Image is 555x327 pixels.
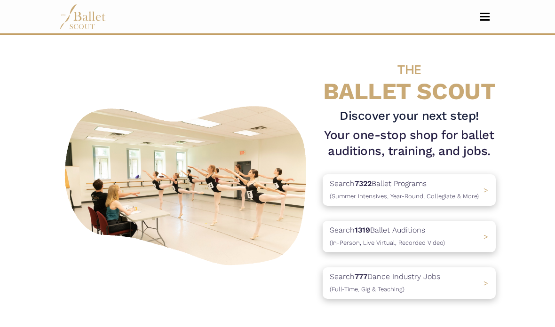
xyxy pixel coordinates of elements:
h4: BALLET SCOUT [323,54,496,104]
b: 777 [355,272,367,281]
p: Search Ballet Auditions [330,224,445,248]
span: > [484,232,488,241]
a: Search7322Ballet Programs(Summer Intensives, Year-Round, Collegiate & More)> [323,174,496,206]
a: Search777Dance Industry Jobs(Full-Time, Gig & Teaching) > [323,267,496,299]
h1: Your one-stop shop for ballet auditions, training, and jobs. [323,127,496,159]
p: Search Ballet Programs [330,178,479,202]
img: A group of ballerinas talking to each other in a ballet studio [59,99,315,269]
span: (Summer Intensives, Year-Round, Collegiate & More) [330,193,479,200]
b: 7322 [355,179,372,188]
span: > [484,186,488,195]
span: (In-Person, Live Virtual, Recorded Video) [330,239,445,246]
h3: Discover your next step! [323,108,496,124]
span: > [484,279,488,288]
p: Search Dance Industry Jobs [330,271,440,295]
span: (Full-Time, Gig & Teaching) [330,286,404,293]
span: THE [397,62,421,77]
a: Search1319Ballet Auditions(In-Person, Live Virtual, Recorded Video) > [323,221,496,252]
b: 1319 [355,226,370,234]
button: Toggle navigation [474,12,496,21]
